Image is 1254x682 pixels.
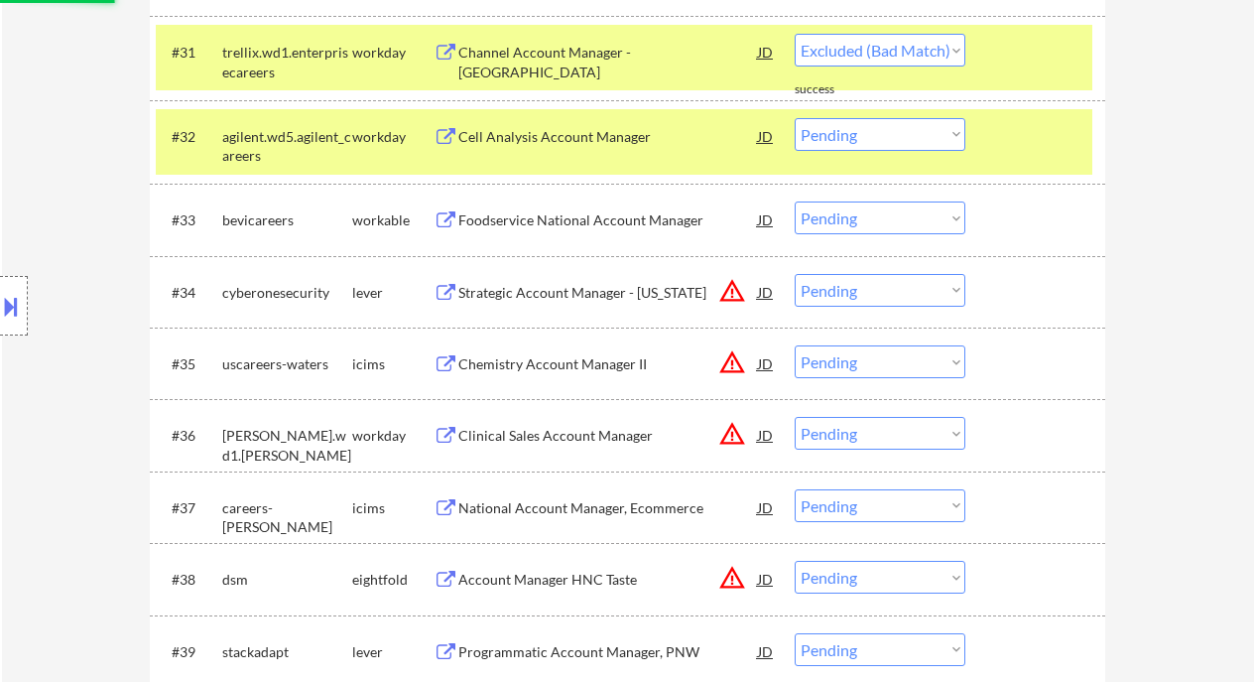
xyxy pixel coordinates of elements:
[352,642,434,662] div: lever
[352,354,434,374] div: icims
[172,642,206,662] div: #39
[352,127,434,147] div: workday
[795,81,874,98] div: success
[172,570,206,590] div: #38
[718,564,746,592] button: warning_amber
[458,570,758,590] div: Account Manager HNC Taste
[352,498,434,518] div: icims
[756,34,776,69] div: JD
[458,354,758,374] div: Chemistry Account Manager II
[458,43,758,81] div: Channel Account Manager - [GEOGRAPHIC_DATA]
[172,43,206,63] div: #31
[458,210,758,230] div: Foodservice National Account Manager
[756,202,776,237] div: JD
[458,642,758,662] div: Programmatic Account Manager, PNW
[458,498,758,518] div: National Account Manager, Ecommerce
[718,420,746,448] button: warning_amber
[756,489,776,525] div: JD
[172,498,206,518] div: #37
[756,417,776,453] div: JD
[756,274,776,310] div: JD
[352,210,434,230] div: workable
[222,642,352,662] div: stackadapt
[222,43,352,81] div: trellix.wd1.enterprisecareers
[352,570,434,590] div: eightfold
[458,283,758,303] div: Strategic Account Manager - [US_STATE]
[352,426,434,446] div: workday
[756,561,776,597] div: JD
[458,426,758,446] div: Clinical Sales Account Manager
[222,570,352,590] div: dsm
[756,345,776,381] div: JD
[222,498,352,537] div: careers-[PERSON_NAME]
[352,283,434,303] div: lever
[352,43,434,63] div: workday
[458,127,758,147] div: Cell Analysis Account Manager
[718,277,746,305] button: warning_amber
[756,633,776,669] div: JD
[718,348,746,376] button: warning_amber
[756,118,776,154] div: JD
